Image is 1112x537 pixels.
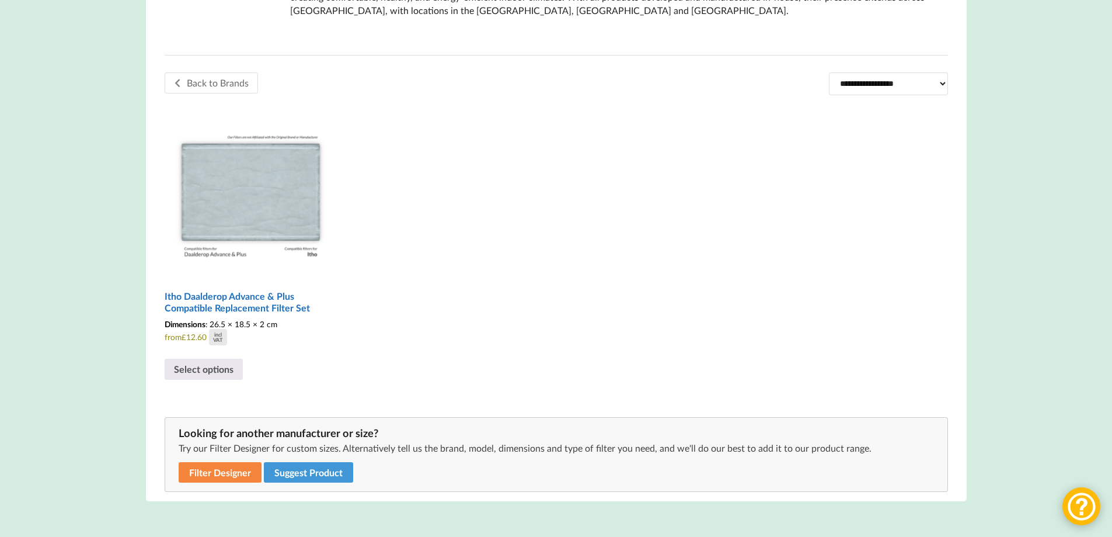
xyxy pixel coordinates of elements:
[165,286,337,319] h2: Itho Daalderop Advance & Plus Compatible Replacement Filter Set
[165,72,258,93] a: Back to Brands
[165,319,277,329] span: : 26.5 × 18.5 × 2 cm
[179,462,262,483] a: Filter Designer
[165,359,243,380] a: Select options for “Itho Daalderop Advance & Plus Compatible Replacement Filter Set”
[165,319,337,345] span: from
[182,332,186,342] span: £
[165,103,337,276] img: Itho Daalderop Advance & Plus Filter Replacement Set from MVHR.shop
[182,329,227,345] div: 12.60
[214,332,222,337] div: incl
[264,462,353,483] button: Suggest Product
[179,427,934,440] div: Looking for another manufacturer or size?
[213,337,222,342] div: VAT
[165,319,205,329] span: Dimensions
[829,72,948,95] select: Shop order
[179,442,934,455] p: Try our Filter Designer for custom sizes. Alternatively tell us the brand, model, dimensions and ...
[165,103,337,346] a: Itho Daalderop Advance & Plus Compatible Replacement Filter Set Dimensions: 26.5 × 18.5 × 2 cmfro...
